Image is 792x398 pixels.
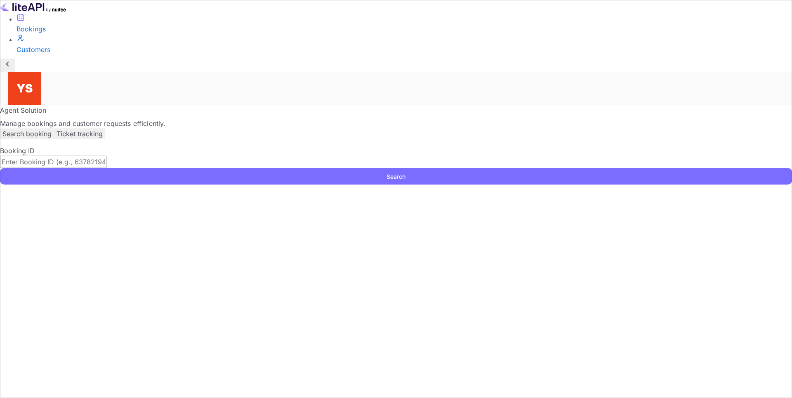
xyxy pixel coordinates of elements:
[57,129,103,139] p: Ticket tracking
[16,13,792,34] a: Bookings
[16,45,792,54] div: Customers
[16,24,792,34] div: Bookings
[8,72,41,105] img: Yandex Support
[16,34,792,54] a: Customers
[2,129,52,139] p: Search booking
